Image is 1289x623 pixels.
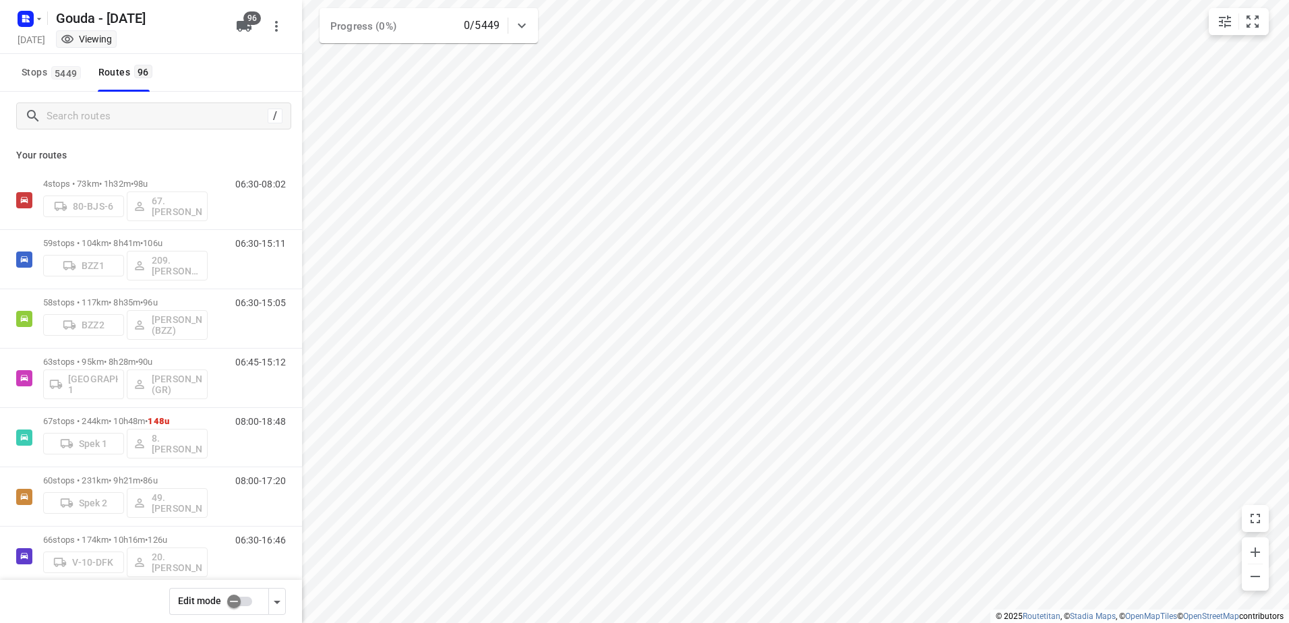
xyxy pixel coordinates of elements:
[330,20,396,32] span: Progress (0%)
[133,179,148,189] span: 98u
[43,535,208,545] p: 66 stops • 174km • 10h16m
[131,179,133,189] span: •
[1070,612,1116,621] a: Stadia Maps
[1209,8,1269,35] div: small contained button group
[143,297,157,307] span: 96u
[43,475,208,485] p: 60 stops • 231km • 9h21m
[235,416,286,427] p: 08:00-18:48
[140,475,143,485] span: •
[43,238,208,248] p: 59 stops • 104km • 8h41m
[143,475,157,485] span: 86u
[43,297,208,307] p: 58 stops • 117km • 8h35m
[269,593,285,610] div: Driver app settings
[235,297,286,308] p: 06:30-15:05
[43,179,208,189] p: 4 stops • 73km • 1h32m
[235,179,286,189] p: 06:30-08:02
[996,612,1284,621] li: © 2025 , © , © © contributors
[464,18,500,34] p: 0/5449
[148,535,167,545] span: 126u
[136,357,138,367] span: •
[22,64,85,81] span: Stops
[47,106,268,127] input: Search routes
[140,238,143,248] span: •
[243,11,261,25] span: 96
[320,8,538,43] div: Progress (0%)0/5449
[1239,8,1266,35] button: Fit zoom
[1183,612,1239,621] a: OpenStreetMap
[1125,612,1177,621] a: OpenMapTiles
[231,13,258,40] button: 96
[43,416,208,426] p: 67 stops • 244km • 10h48m
[138,357,152,367] span: 90u
[235,535,286,545] p: 06:30-16:46
[98,64,156,81] div: Routes
[43,357,208,367] p: 63 stops • 95km • 8h28m
[134,65,152,78] span: 96
[145,416,148,426] span: •
[143,238,162,248] span: 106u
[235,238,286,249] p: 06:30-15:11
[178,595,221,606] span: Edit mode
[1023,612,1060,621] a: Routetitan
[148,416,169,426] span: 148u
[235,475,286,486] p: 08:00-17:20
[263,13,290,40] button: More
[140,297,143,307] span: •
[235,357,286,367] p: 06:45-15:12
[145,535,148,545] span: •
[61,32,112,46] div: You are currently in view mode. To make any changes, go to edit project.
[51,66,81,80] span: 5449
[1211,8,1238,35] button: Map settings
[268,109,282,123] div: /
[16,148,286,162] p: Your routes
